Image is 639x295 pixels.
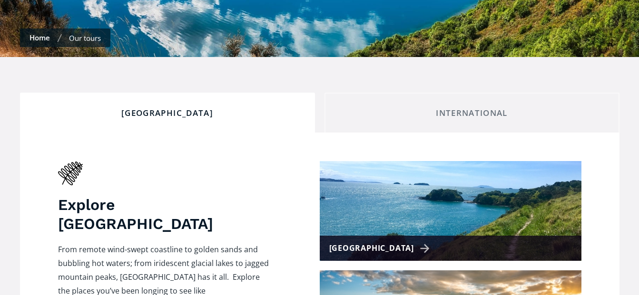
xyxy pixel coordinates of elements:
[69,33,101,43] div: Our tours
[29,33,50,42] a: Home
[329,241,433,255] div: [GEOGRAPHIC_DATA]
[333,108,611,118] div: International
[20,29,110,47] nav: breadcrumbs
[58,195,272,233] h3: Explore [GEOGRAPHIC_DATA]
[320,161,581,261] a: [GEOGRAPHIC_DATA]
[28,108,307,118] div: [GEOGRAPHIC_DATA]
